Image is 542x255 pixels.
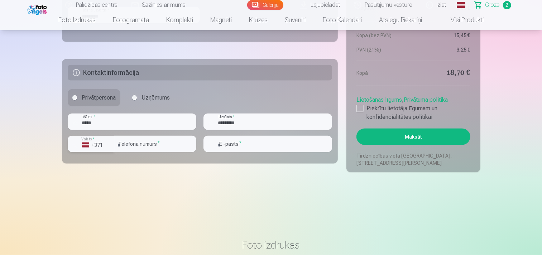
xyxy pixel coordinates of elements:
[417,32,470,39] dd: 15,45 €
[158,10,202,30] a: Komplekti
[132,95,138,101] input: Uzņēmums
[404,96,448,103] a: Privātuma politika
[68,89,120,106] label: Privātpersona
[79,137,97,142] label: Valsts
[503,1,511,9] span: 2
[356,46,410,53] dt: PVN (21%)
[356,152,470,167] p: Tirdzniecības vieta [GEOGRAPHIC_DATA], [STREET_ADDRESS][PERSON_NAME]
[104,10,158,30] a: Fotogrāmata
[417,46,470,53] dd: 3,25 €
[68,239,475,251] h3: Foto izdrukas
[27,3,49,15] img: /fa1
[276,10,314,30] a: Suvenīri
[356,68,410,78] dt: Kopā
[485,1,500,9] span: Grozs
[356,96,402,103] a: Lietošanas līgums
[417,68,470,78] dd: 18,70 €
[431,10,492,30] a: Visi produkti
[128,89,174,106] label: Uzņēmums
[370,10,431,30] a: Atslēgu piekariņi
[72,95,78,101] input: Privātpersona
[68,65,332,81] h5: Kontaktinformācija
[356,93,470,121] div: ,
[82,141,104,149] div: +371
[356,32,410,39] dt: Kopā (bez PVN)
[356,129,470,145] button: Maksāt
[314,10,370,30] a: Foto kalendāri
[356,104,470,121] label: Piekrītu lietotāja līgumam un konfidencialitātes politikai
[68,136,114,152] button: Valsts*+371
[202,10,240,30] a: Magnēti
[240,10,276,30] a: Krūzes
[50,10,104,30] a: Foto izdrukas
